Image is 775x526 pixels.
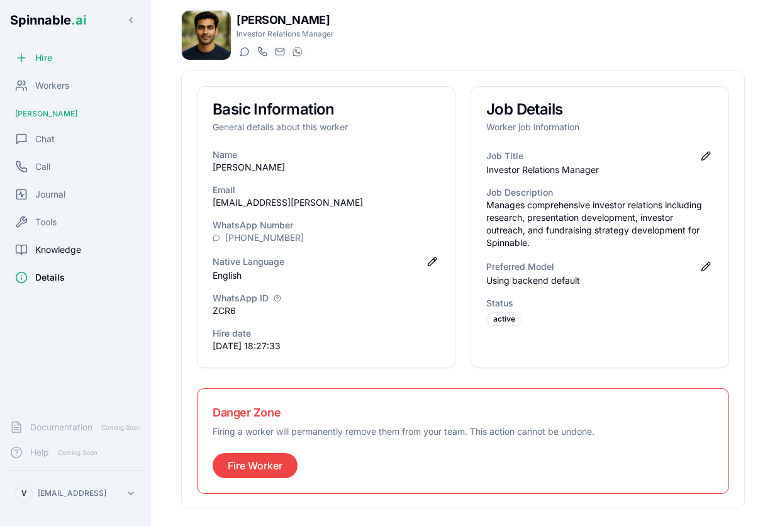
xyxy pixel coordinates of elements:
[54,447,101,459] span: Coming Soon
[213,269,440,282] p: English
[213,327,440,340] h3: Hire date
[486,260,554,273] h3: Preferred Model
[213,121,440,133] p: General details about this worker
[486,150,523,162] h3: Job Title
[237,44,252,59] button: Start a chat with Kai Dvorak
[35,188,65,201] span: Journal
[182,11,231,60] img: Kai Dvorak
[293,47,303,57] img: WhatsApp
[213,184,440,196] h3: Email
[486,164,713,176] p: Investor Relations Manager
[213,305,440,317] p: ZCR6
[289,44,304,59] button: WhatsApp
[213,404,713,422] h3: Danger Zone
[30,421,92,434] span: Documentation
[35,216,57,228] span: Tools
[213,453,298,478] button: Fire Worker
[486,312,522,326] div: active
[30,446,49,459] span: Help
[98,422,145,434] span: Coming Soon
[10,481,141,506] button: V[EMAIL_ADDRESS]
[213,196,440,209] p: [EMAIL_ADDRESS][PERSON_NAME]
[35,52,52,64] span: Hire
[35,79,69,92] span: Workers
[272,44,287,59] button: Send email to kai.dvorak@getspinnable.ai
[486,297,713,310] h3: Status
[213,148,440,161] h3: Name
[486,121,713,133] p: Worker job information
[213,340,440,352] p: [DATE] 18:27:33
[35,133,55,145] span: Chat
[225,232,304,244] a: [PHONE_NUMBER]
[213,219,440,232] h3: WhatsApp Number
[5,104,146,124] div: [PERSON_NAME]
[10,13,86,28] span: Spinnable
[486,274,713,287] p: Using backend default
[38,488,106,498] p: [EMAIL_ADDRESS]
[486,102,713,117] h3: Job Details
[237,29,334,39] p: Investor Relations Manager
[213,292,269,305] h3: WhatsApp ID
[35,271,65,284] span: Details
[486,186,713,199] h3: Job Description
[486,199,713,249] p: Manages comprehensive investor relations including research, presentation development, investor o...
[213,255,284,268] h3: Native Language
[254,44,269,59] button: Start a call with Kai Dvorak
[35,243,81,256] span: Knowledge
[213,161,440,174] p: [PERSON_NAME]
[237,11,334,29] h1: [PERSON_NAME]
[35,160,50,173] span: Call
[213,425,713,438] p: Firing a worker will permanently remove them from your team. This action cannot be undone.
[21,488,27,498] span: V
[213,102,440,117] h3: Basic Information
[71,13,86,28] span: .ai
